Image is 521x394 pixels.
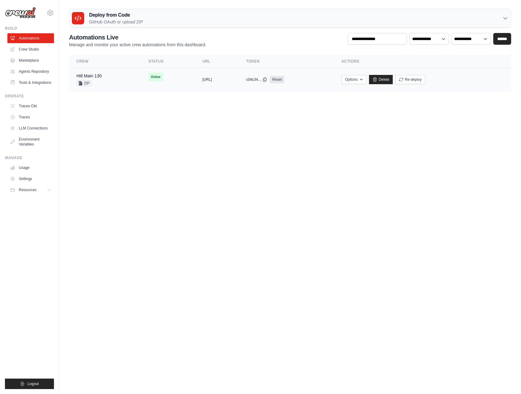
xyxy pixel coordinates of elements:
a: Traces Old [7,101,54,111]
div: Operate [5,94,54,99]
p: Manage and monitor your active crew automations from this dashboard. [69,42,206,48]
button: Resources [7,185,54,195]
th: URL [195,55,239,68]
a: Crew Studio [7,44,54,54]
a: Settings [7,174,54,184]
div: Manage [5,155,54,160]
img: Logo [5,7,36,19]
button: c04c34... [246,77,267,82]
a: Environment Variables [7,134,54,149]
a: Tools & Integrations [7,78,54,88]
span: ZIP [76,80,92,86]
a: LLM Connections [7,123,54,133]
a: Hitl Main 130 [76,73,102,78]
a: Automations [7,33,54,43]
a: Usage [7,163,54,173]
th: Status [141,55,195,68]
button: Logout [5,379,54,389]
a: Traces [7,112,54,122]
h2: Automations Live [69,33,206,42]
span: Online [149,73,163,81]
a: Marketplace [7,55,54,65]
p: GitHub OAuth or upload ZIP [89,19,143,25]
a: Agents Repository [7,67,54,76]
h3: Deploy from Code [89,11,143,19]
a: Reset [270,76,284,83]
th: Crew [69,55,141,68]
th: Actions [334,55,511,68]
a: Delete [369,75,393,84]
div: Build [5,26,54,31]
th: Token [239,55,334,68]
span: Logout [27,381,39,386]
span: Resources [19,187,36,192]
button: Re-deploy [395,75,425,84]
button: Options [342,75,367,84]
iframe: Chat Widget [490,364,521,394]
